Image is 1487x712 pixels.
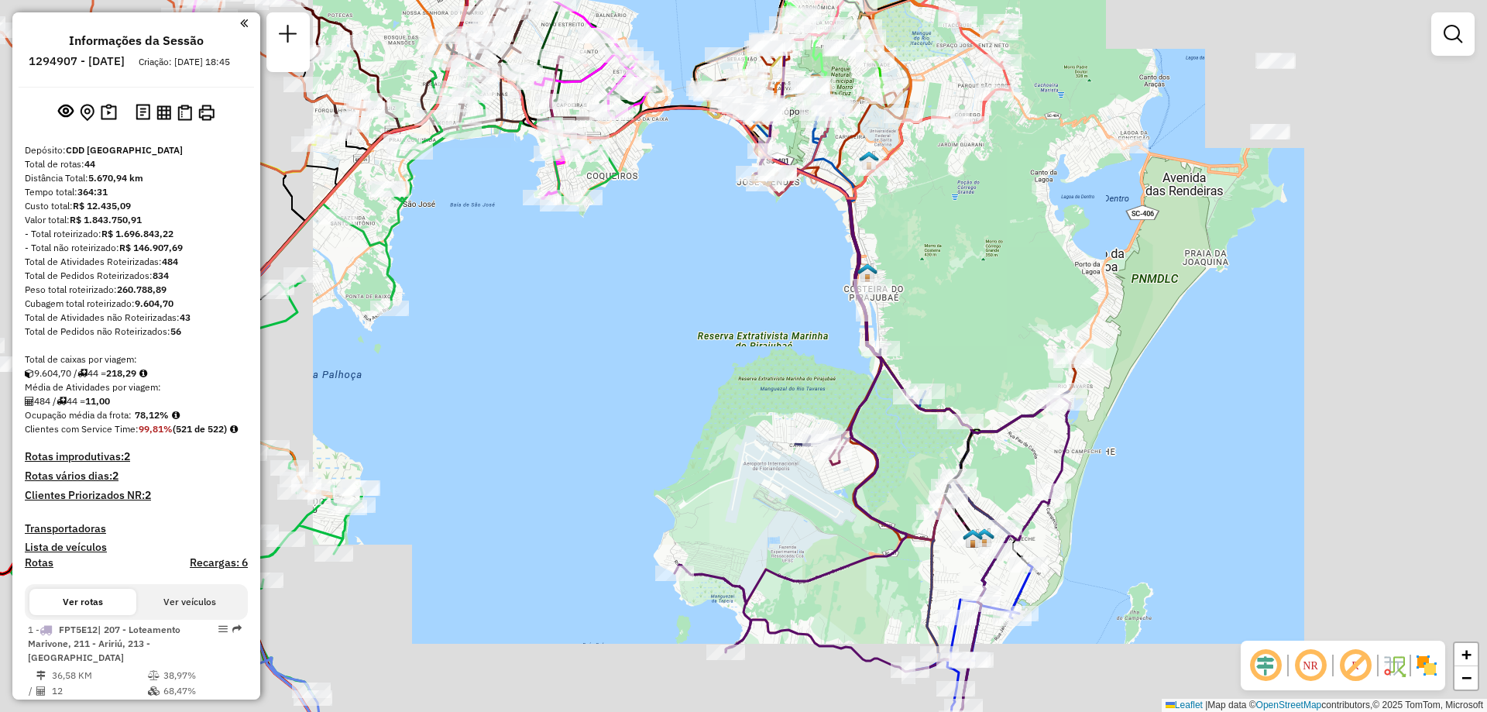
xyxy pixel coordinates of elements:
[124,449,130,463] strong: 2
[119,242,183,253] strong: R$ 146.907,69
[117,284,167,295] strong: 260.788,89
[1461,668,1472,687] span: −
[173,423,227,435] strong: (521 de 522)
[25,489,248,502] h4: Clientes Priorizados NR:
[136,589,243,615] button: Ver veículos
[25,397,34,406] i: Total de Atividades
[1454,643,1478,666] a: Zoom in
[853,279,892,294] div: Atividade não roteirizada - CAMARAO LOJA DE CONV
[1437,19,1468,50] a: Exibir filtros
[1255,53,1294,68] div: Atividade não roteirizada - O TIMONEIRO REST LTD
[1461,645,1472,664] span: +
[25,409,132,421] span: Ocupação média da frota:
[25,171,248,185] div: Distância Total:
[148,686,160,696] i: % de utilização da cubagem
[25,297,248,311] div: Cubagem total roteirizado:
[174,101,195,124] button: Visualizar Romaneio
[73,200,131,212] strong: R$ 12.435,09
[1337,647,1374,684] span: Exibir rótulo
[25,366,248,380] div: 9.604,70 / 44 =
[195,101,218,124] button: Imprimir Rotas
[163,683,241,699] td: 68,47%
[1292,647,1329,684] span: Ocultar NR
[25,522,248,535] h4: Transportadoras
[1256,700,1322,710] a: OpenStreetMap
[132,55,236,69] div: Criação: [DATE] 18:45
[77,186,108,198] strong: 364:31
[256,280,294,295] div: Atividade não roteirizada - FIGAROS PZZARIA
[218,624,228,634] em: Opções
[1414,653,1439,678] img: Exibir/Ocultar setores
[25,269,248,283] div: Total de Pedidos Roteirizados:
[25,199,248,213] div: Custo total:
[25,157,248,171] div: Total de rotas:
[190,556,248,569] h4: Recargas: 6
[857,263,877,283] img: FAD - Pirajubae
[232,624,242,634] em: Rota exportada
[273,19,304,53] a: Nova sessão e pesquisa
[1110,138,1149,153] div: Atividade não roteirizada - FRANCIELLI KATIA MAS
[25,423,139,435] span: Clientes com Service Time:
[28,624,180,663] span: 1 -
[180,311,191,323] strong: 43
[25,541,248,554] h4: Lista de veículos
[139,423,173,435] strong: 99,81%
[25,227,248,241] div: - Total roteirizado:
[25,380,248,394] div: Média de Atividades por viagem:
[66,144,183,156] strong: CDD [GEOGRAPHIC_DATA]
[25,450,248,463] h4: Rotas improdutivas:
[77,369,88,378] i: Total de rotas
[25,213,248,227] div: Valor total:
[36,686,46,696] i: Total de Atividades
[25,325,248,339] div: Total de Pedidos não Roteirizados:
[29,589,136,615] button: Ver rotas
[59,624,98,635] span: FPT5E12
[172,411,180,420] em: Média calculada utilizando a maior ocupação (%Peso ou %Cubagem) de cada rota da sessão. Rotas cro...
[88,172,143,184] strong: 5.670,94 km
[25,143,248,157] div: Depósito:
[139,369,147,378] i: Meta Caixas/viagem: 175,16 Diferença: 43,13
[153,101,174,122] button: Visualizar relatório de Roteirização
[55,100,77,125] button: Exibir sessão original
[25,311,248,325] div: Total de Atividades não Roteirizadas:
[974,528,994,548] img: 2368 - Warecloud Autódromo
[25,353,248,366] div: Total de caixas por viagem:
[25,556,53,569] a: Rotas
[163,668,241,683] td: 38,97%
[170,325,181,337] strong: 56
[25,394,248,408] div: 484 / 44 =
[57,397,67,406] i: Total de rotas
[36,671,46,680] i: Distância Total
[859,150,879,170] img: Ilha Centro
[28,624,180,663] span: | 207 - Loteamento Marivone, 211 - Aririú, 213 - [GEOGRAPHIC_DATA]
[25,185,248,199] div: Tempo total:
[25,283,248,297] div: Peso total roteirizado:
[51,683,147,699] td: 12
[101,228,173,239] strong: R$ 1.696.843,22
[25,369,34,378] i: Cubagem total roteirizado
[135,409,169,421] strong: 78,12%
[1205,700,1207,710] span: |
[1166,700,1203,710] a: Leaflet
[69,33,204,48] h4: Informações da Sessão
[98,101,120,125] button: Painel de Sugestão
[1382,653,1406,678] img: Fluxo de ruas
[1053,353,1092,368] div: Atividade não roteirizada - CORDEIRO DISTRIBUIDORA LTDA
[1257,53,1296,69] div: Atividade não roteirizada - VP DANIEL ANTONIO RA
[1162,699,1487,712] div: Map data © contributors,© 2025 TomTom, Microsoft
[25,255,248,269] div: Total de Atividades Roteirizadas:
[106,367,136,379] strong: 218,29
[51,668,147,683] td: 36,58 KM
[802,434,841,449] div: Atividade não roteirizada - GABRIEL LUIZ DA SILV
[132,101,153,125] button: Logs desbloquear sessão
[70,214,142,225] strong: R$ 1.843.750,91
[29,54,125,68] h6: 1294907 - [DATE]
[1454,666,1478,690] a: Zoom out
[230,425,238,434] em: Rotas cross docking consideradas
[963,528,983,549] img: WCL - Campeche
[162,256,178,267] strong: 484
[28,683,36,699] td: /
[112,469,118,483] strong: 2
[153,270,169,281] strong: 834
[25,470,248,483] h4: Rotas vários dias:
